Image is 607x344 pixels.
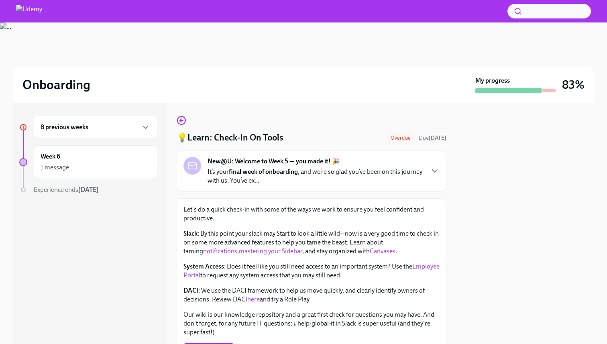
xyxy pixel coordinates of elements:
span: Experience ends [34,186,99,193]
h2: Onboarding [22,77,90,93]
strong: final week of onboarding [229,168,298,175]
div: 8 previous weeks [34,116,157,139]
strong: My progress [475,76,510,85]
strong: New@U: Welcome to Week 5 — you made it! 🎉 [208,157,340,166]
h6: Week 6 [41,152,60,161]
strong: Slack [183,230,198,237]
strong: DACI [183,287,198,294]
p: Our wiki is our knowledge repository and a great first check for questions you may have. And don'... [183,310,440,337]
a: Week 61 message [19,145,157,179]
span: Due [419,134,446,141]
strong: [DATE] [429,134,446,141]
strong: System Access [183,263,224,270]
p: : Does it feel like you still need access to an important system? Use the to request any system a... [183,262,440,280]
a: notifications [203,247,237,255]
a: Canvases [370,247,395,255]
p: Let's do a quick check-in with some of the ways we work to ensure you feel confident and productive. [183,205,440,223]
a: here [247,295,260,303]
p: It’s your , and we’re so glad you’ve been on this journey with us. You’ve ex... [208,167,424,185]
p: : We use the DACI framework to help us move quickly, and clearly identify owners of decisions. Re... [183,286,440,304]
img: Udemy [16,5,42,18]
a: mastering your Sidebar [239,247,302,255]
span: Overdue [386,135,416,141]
h4: 💡Learn: Check-In On Tools [177,132,283,144]
div: 1 message [41,163,69,172]
h3: 83% [562,77,585,92]
span: October 11th, 2025 08:00 [419,134,446,142]
p: : By this point your slack may Start to look a little wild—now is a very good time to check in on... [183,229,440,256]
h6: 8 previous weeks [41,123,88,132]
strong: [DATE] [78,186,99,193]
